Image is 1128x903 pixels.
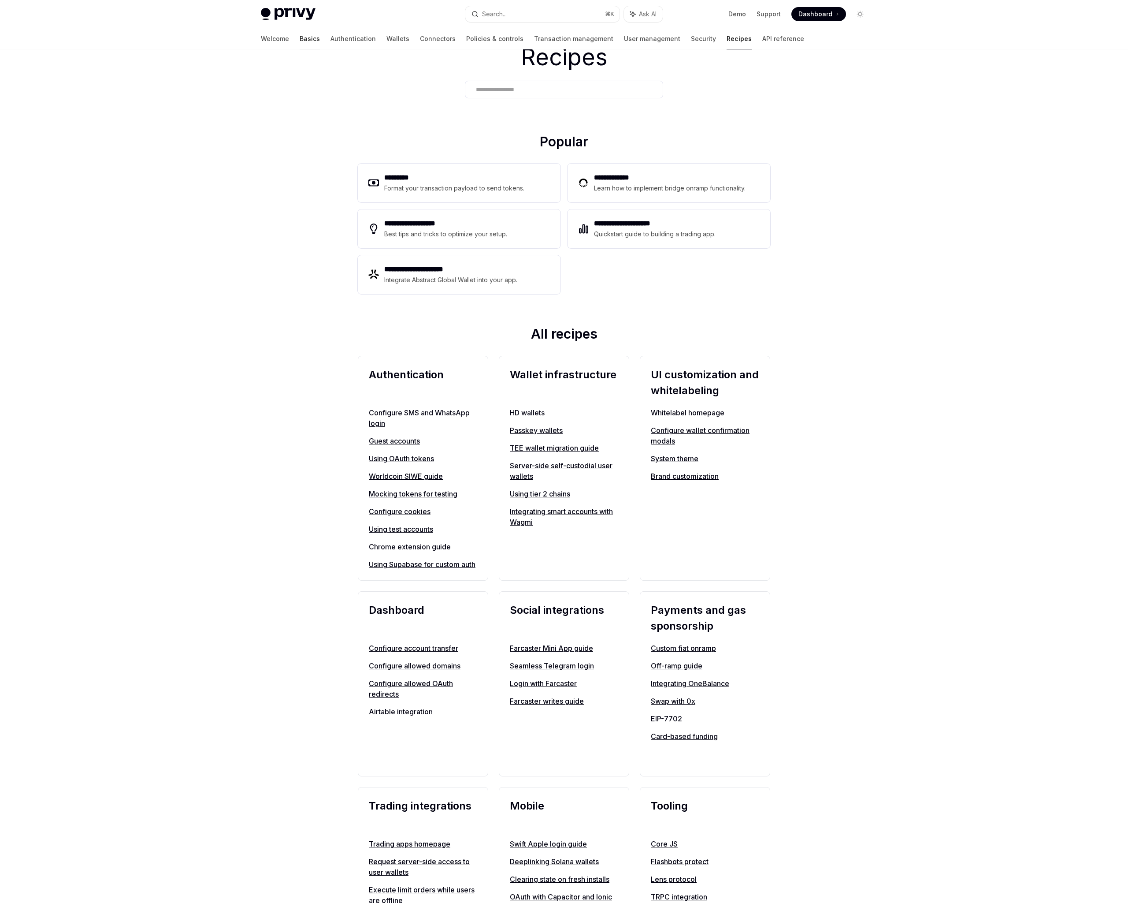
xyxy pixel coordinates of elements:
[651,425,759,446] a: Configure wallet confirmation modals
[510,874,618,884] a: Clearing state on fresh installs
[651,856,759,867] a: Flashbots protect
[369,678,477,699] a: Configure allowed OAuth redirects
[465,6,620,22] button: Search...⌘K
[369,367,477,399] h2: Authentication
[510,425,618,436] a: Passkey wallets
[624,28,680,49] a: User management
[651,678,759,689] a: Integrating OneBalance
[762,28,804,49] a: API reference
[510,602,618,634] h2: Social integrations
[369,524,477,534] a: Using test accounts
[510,643,618,653] a: Farcaster Mini App guide
[727,28,752,49] a: Recipes
[261,28,289,49] a: Welcome
[330,28,376,49] a: Authentication
[798,10,832,19] span: Dashboard
[651,660,759,671] a: Off-ramp guide
[358,134,770,153] h2: Popular
[300,28,320,49] a: Basics
[691,28,716,49] a: Security
[651,731,759,742] a: Card-based funding
[369,839,477,849] a: Trading apps homepage
[510,798,618,830] h2: Mobile
[369,436,477,446] a: Guest accounts
[369,489,477,499] a: Mocking tokens for testing
[510,839,618,849] a: Swift Apple login guide
[369,856,477,877] a: Request server-side access to user wallets
[420,28,456,49] a: Connectors
[369,506,477,517] a: Configure cookies
[369,559,477,570] a: Using Supabase for custom auth
[369,453,477,464] a: Using OAuth tokens
[651,643,759,653] a: Custom fiat onramp
[639,10,657,19] span: Ask AI
[651,696,759,706] a: Swap with 0x
[728,10,746,19] a: Demo
[853,7,867,21] button: Toggle dark mode
[384,275,518,285] div: Integrate Abstract Global Wallet into your app.
[510,460,618,481] a: Server-side self-custodial user wallets
[651,453,759,464] a: System theme
[369,643,477,653] a: Configure account transfer
[510,407,618,418] a: HD wallets
[651,874,759,884] a: Lens protocol
[510,696,618,706] a: Farcaster writes guide
[384,229,508,239] div: Best tips and tricks to optimize your setup.
[369,660,477,671] a: Configure allowed domains
[369,798,477,830] h2: Trading integrations
[510,678,618,689] a: Login with Farcaster
[466,28,523,49] a: Policies & controls
[510,489,618,499] a: Using tier 2 chains
[358,326,770,345] h2: All recipes
[594,183,748,194] div: Learn how to implement bridge onramp functionality.
[261,8,315,20] img: light logo
[651,839,759,849] a: Core JS
[651,713,759,724] a: EIP-7702
[482,9,507,19] div: Search...
[510,443,618,453] a: TEE wallet migration guide
[594,229,716,239] div: Quickstart guide to building a trading app.
[757,10,781,19] a: Support
[651,892,759,902] a: TRPC integration
[510,892,618,902] a: OAuth with Capacitor and Ionic
[369,541,477,552] a: Chrome extension guide
[358,164,560,202] a: **** ****Format your transaction payload to send tokens.
[651,798,759,830] h2: Tooling
[384,183,525,194] div: Format your transaction payload to send tokens.
[510,506,618,527] a: Integrating smart accounts with Wagmi
[510,367,618,399] h2: Wallet infrastructure
[651,367,759,399] h2: UI customization and whitelabeling
[510,660,618,671] a: Seamless Telegram login
[651,407,759,418] a: Whitelabel homepage
[369,471,477,481] a: Worldcoin SIWE guide
[510,856,618,867] a: Deeplinking Solana wallets
[568,164,770,202] a: **** **** ***Learn how to implement bridge onramp functionality.
[651,602,759,634] h2: Payments and gas sponsorship
[369,602,477,634] h2: Dashboard
[534,28,613,49] a: Transaction management
[624,6,663,22] button: Ask AI
[369,706,477,717] a: Airtable integration
[605,11,614,18] span: ⌘ K
[651,471,759,481] a: Brand customization
[386,28,409,49] a: Wallets
[791,7,846,21] a: Dashboard
[369,407,477,429] a: Configure SMS and WhatsApp login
